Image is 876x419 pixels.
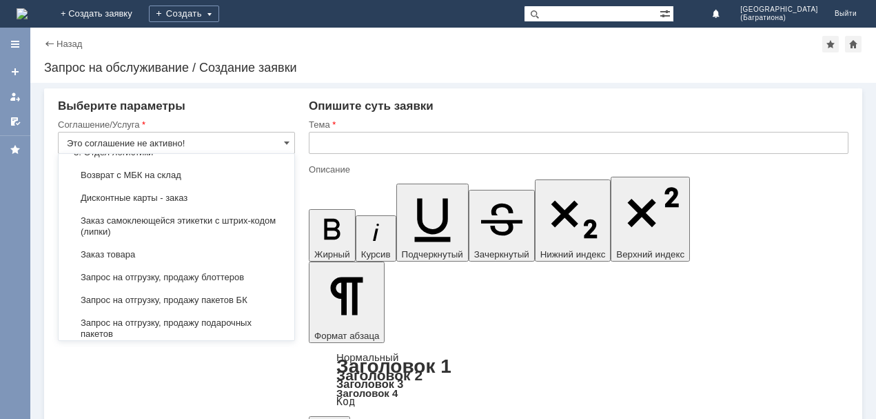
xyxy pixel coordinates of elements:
[309,262,385,343] button: Формат абзаца
[402,249,463,260] span: Подчеркнутый
[57,39,82,49] a: Назад
[309,353,848,407] div: Формат абзаца
[336,355,451,377] a: Заголовок 1
[336,378,403,390] a: Заголовок 3
[67,193,286,204] span: Дисконтные карты - заказ
[58,120,292,129] div: Соглашение/Услуга
[336,367,422,383] a: Заголовок 2
[822,36,839,52] div: Добавить в избранное
[474,249,529,260] span: Зачеркнутый
[469,190,535,262] button: Зачеркнутый
[4,110,26,133] a: Мои согласования
[17,8,28,19] img: logo
[4,61,26,83] a: Создать заявку
[309,165,846,174] div: Описание
[336,396,355,408] a: Код
[396,184,469,262] button: Подчеркнутый
[611,177,690,262] button: Верхний индекс
[845,36,862,52] div: Сделать домашней страницей
[58,99,185,113] span: Выберите параметры
[4,86,26,108] a: Мои заявки
[149,6,219,22] div: Создать
[67,249,286,260] span: Заказ товара
[67,295,286,306] span: Запрос на отгрузку, продажу пакетов БК
[540,249,606,260] span: Нижний индекс
[535,179,611,262] button: Нижний индекс
[740,14,818,22] span: (Багратиона)
[616,249,684,260] span: Верхний индекс
[660,6,673,19] span: Расширенный поиск
[309,209,356,262] button: Жирный
[336,351,398,363] a: Нормальный
[67,272,286,283] span: Запрос на отгрузку, продажу блоттеров
[356,215,396,262] button: Курсив
[314,331,379,341] span: Формат абзаца
[67,170,286,181] span: Возврат с МБК на склад
[740,6,818,14] span: [GEOGRAPHIC_DATA]
[44,61,862,75] div: Запрос на обслуживание / Создание заявки
[336,387,398,399] a: Заголовок 4
[314,249,350,260] span: Жирный
[361,249,391,260] span: Курсив
[67,215,286,237] span: Заказ самоклеющейся этикетки с штрих-кодом (липки)
[309,99,434,113] span: Опишите суть заявки
[67,318,286,340] span: Запрос на отгрузку, продажу подарочных пакетов
[309,120,846,129] div: Тема
[17,8,28,19] a: Перейти на домашнюю страницу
